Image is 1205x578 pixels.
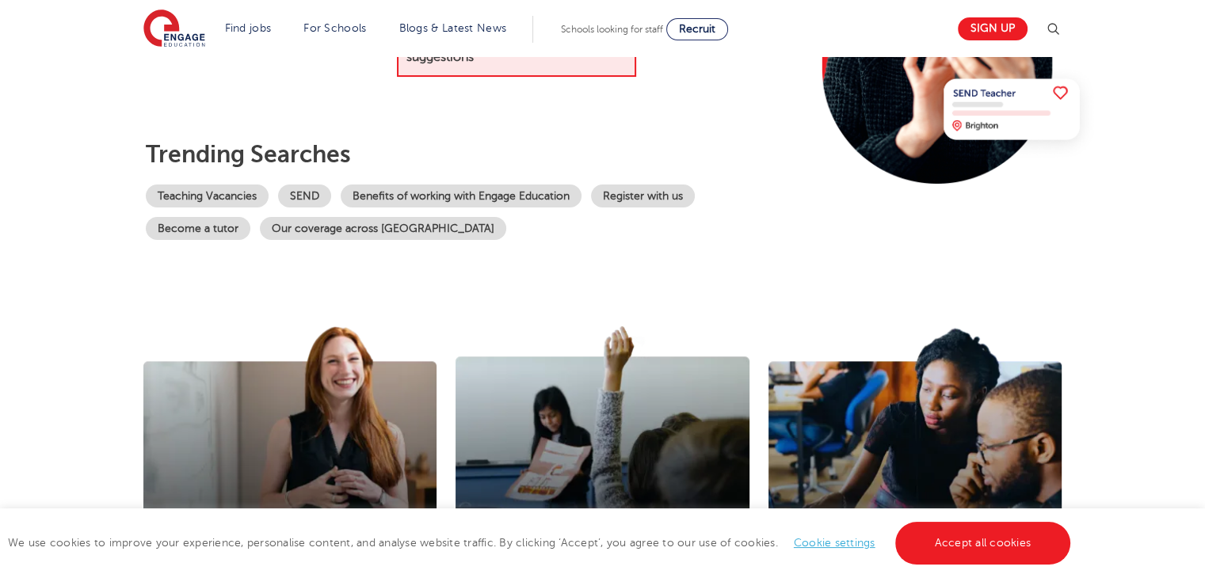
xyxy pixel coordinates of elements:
[679,23,715,35] span: Recruit
[143,10,205,49] img: Engage Education
[8,537,1074,549] span: We use cookies to improve your experience, personalise content, and analyse website traffic. By c...
[895,522,1071,565] a: Accept all cookies
[591,184,695,207] a: Register with us
[278,184,331,207] a: SEND
[303,22,366,34] a: For Schools
[794,537,875,549] a: Cookie settings
[666,18,728,40] a: Recruit
[341,184,582,207] a: Benefits of working with Engage Education
[561,24,663,35] span: Schools looking for staff
[146,217,250,240] a: Become a tutor
[260,217,506,240] a: Our coverage across [GEOGRAPHIC_DATA]
[399,22,507,34] a: Blogs & Latest News
[958,17,1028,40] a: Sign up
[225,22,272,34] a: Find jobs
[146,184,269,207] a: Teaching Vacancies
[146,140,785,169] p: Trending searches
